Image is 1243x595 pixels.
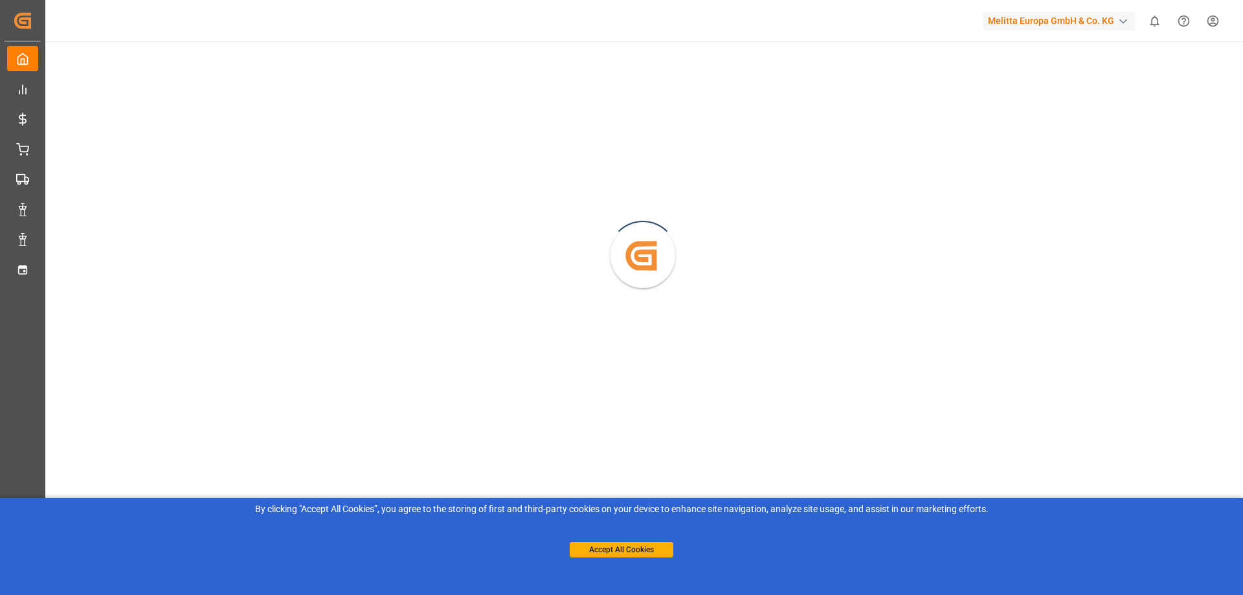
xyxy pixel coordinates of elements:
[988,16,1114,26] font: Melitta Europa GmbH & Co. KG
[1140,6,1169,36] button: show 0 new notifications
[1169,6,1198,36] button: Help Center
[570,542,673,557] button: Accept All Cookies
[9,502,1234,516] div: By clicking "Accept All Cookies”, you agree to the storing of first and third-party cookies on yo...
[983,8,1140,33] button: Melitta Europa GmbH & Co. KG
